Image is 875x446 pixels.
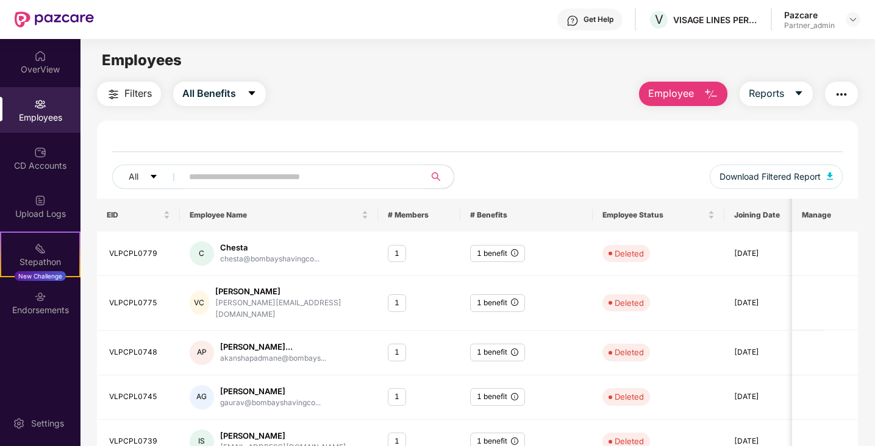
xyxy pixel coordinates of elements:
div: [PERSON_NAME][EMAIL_ADDRESS][DOMAIN_NAME] [215,297,368,320]
img: svg+xml;base64,PHN2ZyB4bWxucz0iaHR0cDovL3d3dy53My5vcmcvMjAwMC9zdmciIHdpZHRoPSIyNCIgaGVpZ2h0PSIyNC... [834,87,849,102]
button: search [424,165,454,189]
div: akanshapadmane@bombays... [220,353,326,364]
div: VLPCPL0775 [109,297,170,309]
span: Joining Date [734,210,805,220]
div: [DATE] [734,297,814,309]
div: Deleted [615,297,644,309]
span: V [655,12,663,27]
img: svg+xml;base64,PHN2ZyB4bWxucz0iaHR0cDovL3d3dy53My5vcmcvMjAwMC9zdmciIHdpZHRoPSIyMSIgaGVpZ2h0PSIyMC... [34,242,46,255]
span: info-circle [511,393,518,400]
div: 1 [388,294,406,312]
th: # Members [378,199,460,232]
div: VISAGE LINES PERSONAL CARE PRIVATE LIMITED [673,14,759,26]
div: Deleted [615,391,644,403]
div: [DATE] [734,248,814,260]
span: info-circle [511,437,518,445]
span: caret-down [794,88,804,99]
div: 1 benefit [470,344,525,361]
div: [PERSON_NAME] [215,286,368,297]
div: Partner_admin [784,21,835,30]
div: C [190,241,214,266]
div: AG [190,385,214,409]
img: svg+xml;base64,PHN2ZyB4bWxucz0iaHR0cDovL3d3dy53My5vcmcvMjAwMC9zdmciIHdpZHRoPSIyNCIgaGVpZ2h0PSIyNC... [106,87,121,102]
div: AP [190,341,214,365]
span: Employees [102,51,182,69]
img: svg+xml;base64,PHN2ZyB4bWxucz0iaHR0cDovL3d3dy53My5vcmcvMjAwMC9zdmciIHhtbG5zOnhsaW5rPSJodHRwOi8vd3... [704,87,718,102]
div: chesta@bombayshavingco... [220,253,320,265]
img: svg+xml;base64,PHN2ZyBpZD0iRHJvcGRvd24tMzJ4MzIiIHhtbG5zPSJodHRwOi8vd3d3LnczLm9yZy8yMDAwL3N2ZyIgd2... [848,15,858,24]
div: 1 [388,344,406,361]
img: svg+xml;base64,PHN2ZyBpZD0iU2V0dGluZy0yMHgyMCIgeG1sbnM9Imh0dHA6Ly93d3cudzMub3JnLzIwMDAvc3ZnIiB3aW... [13,417,25,430]
img: svg+xml;base64,PHN2ZyBpZD0iQ0RfQWNjb3VudHMiIGRhdGEtbmFtZT0iQ0QgQWNjb3VudHMiIHhtbG5zPSJodHRwOi8vd3... [34,146,46,158]
div: [PERSON_NAME]... [220,341,326,353]
img: svg+xml;base64,PHN2ZyBpZD0iSGVscC0zMngzMiIgeG1sbnM9Imh0dHA6Ly93d3cudzMub3JnLzIwMDAvc3ZnIiB3aWR0aD... [566,15,579,27]
th: Manage [792,199,858,232]
button: Filters [97,82,161,106]
div: VC [190,291,210,315]
span: Filters [124,86,152,101]
div: Pazcare [784,9,835,21]
div: VLPCPL0745 [109,391,170,403]
div: Get Help [584,15,613,24]
span: caret-down [149,172,158,182]
button: Download Filtered Report [710,165,843,189]
span: info-circle [511,249,518,257]
span: search [424,172,448,182]
div: Deleted [615,247,644,260]
button: All Benefitscaret-down [173,82,266,106]
th: Employee Name [180,199,378,232]
span: All [129,170,138,183]
span: Reports [749,86,784,101]
div: Deleted [615,346,644,358]
th: # Benefits [460,199,593,232]
span: Employee [648,86,694,101]
div: [PERSON_NAME] [220,430,346,442]
span: All Benefits [182,86,236,101]
img: svg+xml;base64,PHN2ZyBpZD0iRW5kb3JzZW1lbnRzIiB4bWxucz0iaHR0cDovL3d3dy53My5vcmcvMjAwMC9zdmciIHdpZH... [34,291,46,303]
div: 1 benefit [470,294,525,312]
div: 1 benefit [470,245,525,263]
div: Chesta [220,242,320,253]
span: caret-down [247,88,257,99]
button: Employee [639,82,727,106]
span: info-circle [511,349,518,356]
div: 1 benefit [470,388,525,406]
div: [PERSON_NAME] [220,386,321,397]
div: New Challenge [15,271,66,281]
img: svg+xml;base64,PHN2ZyBpZD0iSG9tZSIgeG1sbnM9Imh0dHA6Ly93d3cudzMub3JnLzIwMDAvc3ZnIiB3aWR0aD0iMjAiIG... [34,50,46,62]
div: Settings [27,417,68,430]
span: Employee Status [602,210,706,220]
div: VLPCPL0748 [109,347,170,358]
img: New Pazcare Logo [15,12,94,27]
span: EID [107,210,160,220]
th: EID [97,199,179,232]
div: VLPCPL0779 [109,248,170,260]
button: Allcaret-down [112,165,187,189]
span: info-circle [511,299,518,306]
span: Download Filtered Report [720,170,821,183]
div: 1 [388,245,406,263]
button: Reportscaret-down [740,82,813,106]
span: Employee Name [190,210,359,220]
div: Stepathon [1,256,79,268]
div: 1 [388,388,406,406]
img: svg+xml;base64,PHN2ZyB4bWxucz0iaHR0cDovL3d3dy53My5vcmcvMjAwMC9zdmciIHhtbG5zOnhsaW5rPSJodHRwOi8vd3... [827,172,833,180]
th: Employee Status [593,199,725,232]
div: [DATE] [734,391,814,403]
th: Joining Date [724,199,824,232]
div: gaurav@bombayshavingco... [220,397,321,409]
img: svg+xml;base64,PHN2ZyBpZD0iVXBsb2FkX0xvZ3MiIGRhdGEtbmFtZT0iVXBsb2FkIExvZ3MiIHhtbG5zPSJodHRwOi8vd3... [34,194,46,207]
img: svg+xml;base64,PHN2ZyBpZD0iRW1wbG95ZWVzIiB4bWxucz0iaHR0cDovL3d3dy53My5vcmcvMjAwMC9zdmciIHdpZHRoPS... [34,98,46,110]
div: [DATE] [734,347,814,358]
